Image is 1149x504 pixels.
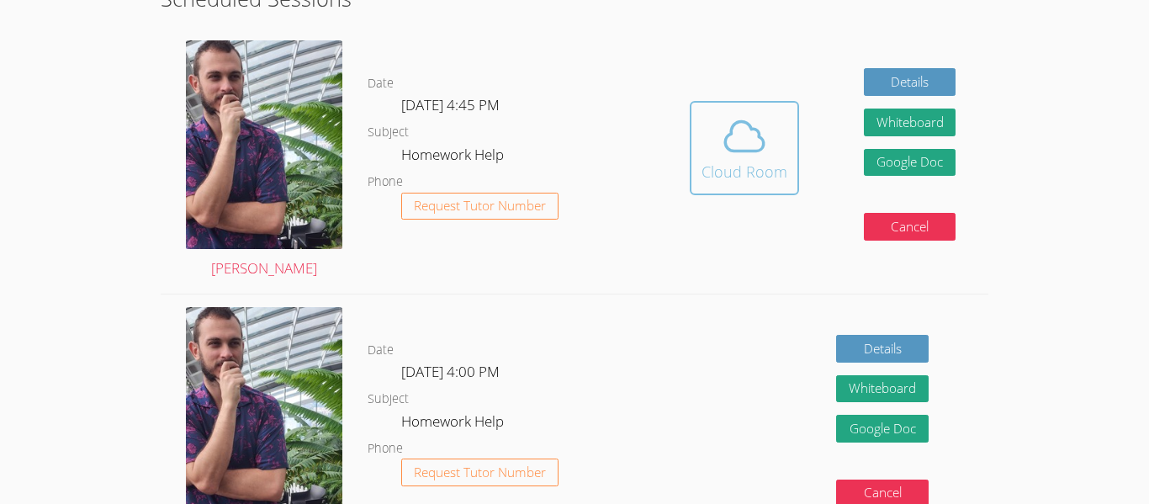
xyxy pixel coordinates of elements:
span: Request Tutor Number [414,199,546,212]
span: [DATE] 4:00 PM [401,362,500,381]
button: Whiteboard [864,109,956,136]
dt: Date [368,340,394,361]
dt: Subject [368,122,409,143]
a: Google Doc [836,415,929,443]
img: 20240721_091457.jpg [186,40,342,249]
span: [DATE] 4:45 PM [401,95,500,114]
a: Details [864,68,956,96]
a: Details [836,335,929,363]
a: Google Doc [864,149,956,177]
dt: Phone [368,438,403,459]
dd: Homework Help [401,143,507,172]
dt: Phone [368,172,403,193]
dt: Subject [368,389,409,410]
button: Request Tutor Number [401,193,559,220]
button: Cloud Room [690,101,799,195]
span: Request Tutor Number [414,466,546,479]
button: Cancel [864,213,956,241]
button: Request Tutor Number [401,459,559,486]
button: Whiteboard [836,375,929,403]
a: [PERSON_NAME] [186,40,342,281]
dt: Date [368,73,394,94]
div: Cloud Room [702,160,787,183]
dd: Homework Help [401,410,507,438]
